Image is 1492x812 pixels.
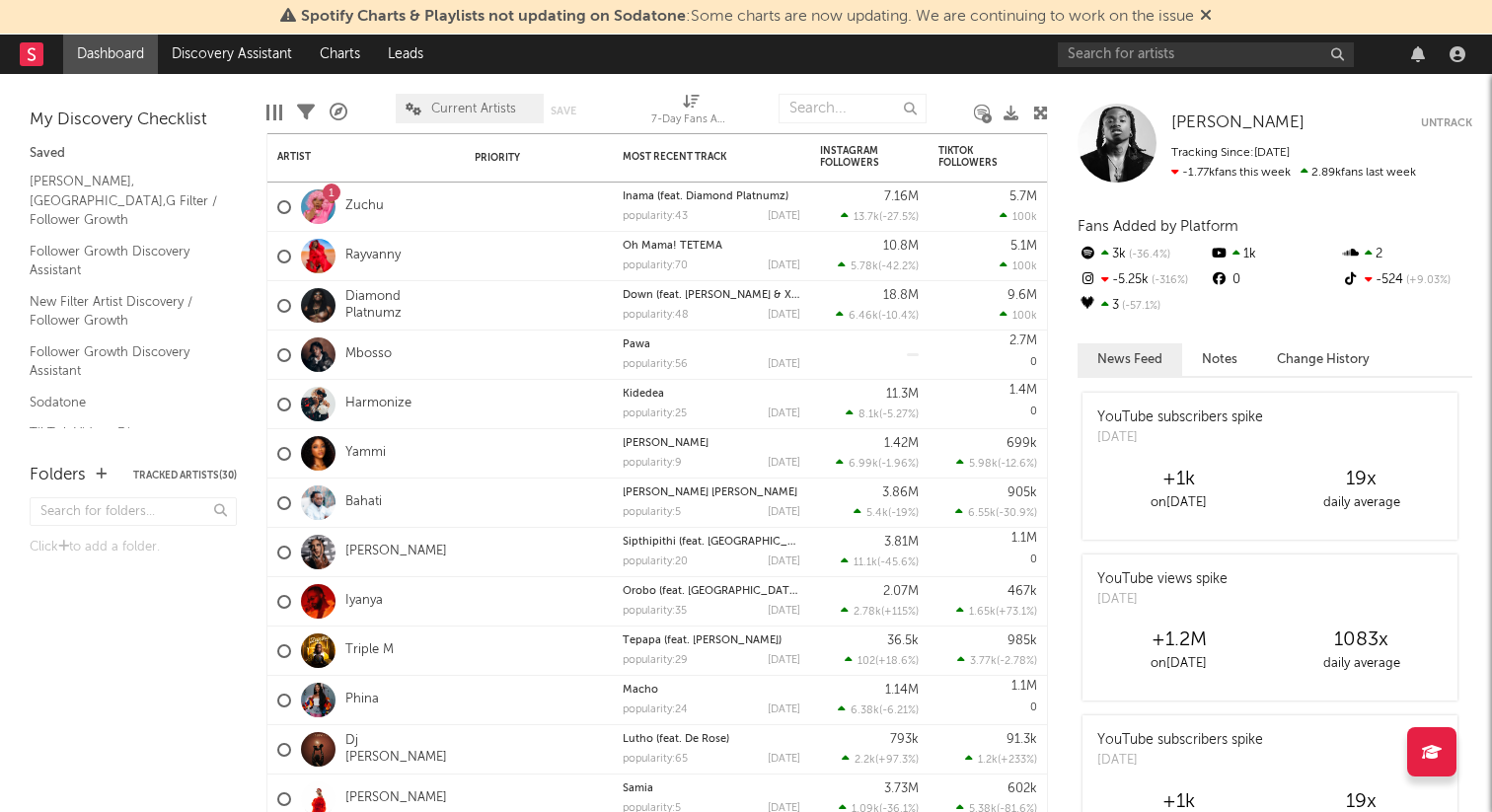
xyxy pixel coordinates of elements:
div: 3.73M [884,782,919,795]
div: Oh Mama! TETEMA [623,241,800,252]
div: 1083 x [1270,628,1453,652]
span: -10.4 % [881,311,916,322]
span: 6.46k [849,311,878,322]
div: Priority [475,152,554,164]
div: [DATE] [768,211,800,222]
div: popularity: 43 [623,211,688,222]
span: Fans Added by Platform [1078,219,1238,234]
span: -1.77k fans this week [1171,167,1291,179]
span: 6.38k [851,705,879,716]
div: ( ) [842,753,919,766]
div: [DATE] [768,408,800,419]
div: A&R Pipeline [330,84,347,141]
div: ( ) [841,210,919,223]
span: 100k [1012,261,1037,272]
div: [DATE] [768,458,800,469]
div: My Discovery Checklist [30,109,237,132]
a: Lutho (feat. De Rose) [623,734,729,745]
div: 2.07M [883,585,919,598]
span: -42.2 % [881,261,916,272]
div: Down (feat. Lintonto & Xman Rsa) [623,290,800,301]
span: -316 % [1149,275,1188,286]
span: 100k [1012,212,1037,223]
span: 5.78k [851,261,878,272]
button: Notes [1182,343,1257,376]
span: 5.98k [969,459,998,470]
span: +73.1 % [999,607,1034,618]
div: Most Recent Track [623,151,771,163]
div: Samia [623,783,800,794]
div: ( ) [838,259,919,272]
span: 100k [1012,311,1037,322]
div: 1k [1209,242,1340,267]
a: Sodatone [30,392,217,413]
div: Macho [623,685,800,696]
a: Oh Mama! TETEMA [623,241,722,252]
a: Discovery Assistant [158,35,306,74]
div: popularity: 29 [623,655,688,666]
div: 1.42M [884,437,919,450]
div: [DATE] [768,655,800,666]
button: Tracked Artists(30) [133,471,237,480]
span: 13.7k [854,212,879,223]
input: Search for artists [1058,42,1354,67]
div: on [DATE] [1087,652,1270,676]
div: daily average [1270,652,1453,676]
a: Inama (feat. Diamond Platnumz) [623,191,788,202]
div: 5.7M [1009,190,1037,203]
div: YouTube subscribers spike [1097,730,1263,751]
div: ( ) [965,753,1037,766]
span: -2.78 % [1000,656,1034,667]
div: Inama (feat. Diamond Platnumz) [623,191,800,202]
div: [DATE] [768,310,800,321]
div: Kidedea [623,389,800,400]
div: 0 [938,676,1037,724]
div: 0 [938,528,1037,576]
div: [DATE] [768,606,800,617]
div: -5.25k [1078,267,1209,293]
div: popularity: 9 [623,458,682,469]
div: ( ) [854,506,919,519]
div: 3k [1078,242,1209,267]
a: Samia [623,783,653,794]
div: 3.81M [884,536,919,549]
div: [DATE] [768,260,800,271]
div: 9.6M [1007,289,1037,302]
span: -45.6 % [880,557,916,568]
div: ( ) [841,555,919,568]
a: [PERSON_NAME],[GEOGRAPHIC_DATA],G Filter / Follower Growth [30,171,217,231]
div: 1.1M [1011,532,1037,545]
a: Iyanya [345,593,383,610]
div: Click to add a folder. [30,536,237,559]
div: 2.7M [1009,334,1037,347]
div: 0 [938,380,1037,428]
div: ( ) [845,654,919,667]
div: [DATE] [768,359,800,370]
div: 699k [1007,437,1037,450]
div: [DATE] [768,754,800,765]
span: 1.65k [969,607,996,618]
div: 10.8M [883,240,919,253]
div: -524 [1341,267,1472,293]
div: on [DATE] [1087,491,1270,515]
div: Instagram Followers [820,145,889,169]
div: Folders [30,464,86,487]
a: Triple M [345,642,394,659]
div: 18.8M [883,289,919,302]
div: 1.14M [885,684,919,697]
button: Save [551,106,576,116]
div: 2 [1341,242,1472,267]
div: ( ) [836,457,919,470]
div: 7-Day Fans Added (7-Day Fans Added) [651,109,730,132]
div: 19 x [1270,468,1453,491]
div: Mwinyi [623,438,800,449]
input: Search for folders... [30,497,237,526]
button: Change History [1257,343,1389,376]
div: ( ) [956,605,1037,618]
button: Untrack [1421,113,1472,133]
div: popularity: 24 [623,704,688,715]
div: 985k [1007,634,1037,647]
div: 11.3M [886,388,919,401]
div: Pawa [623,339,800,350]
div: popularity: 65 [623,754,688,765]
